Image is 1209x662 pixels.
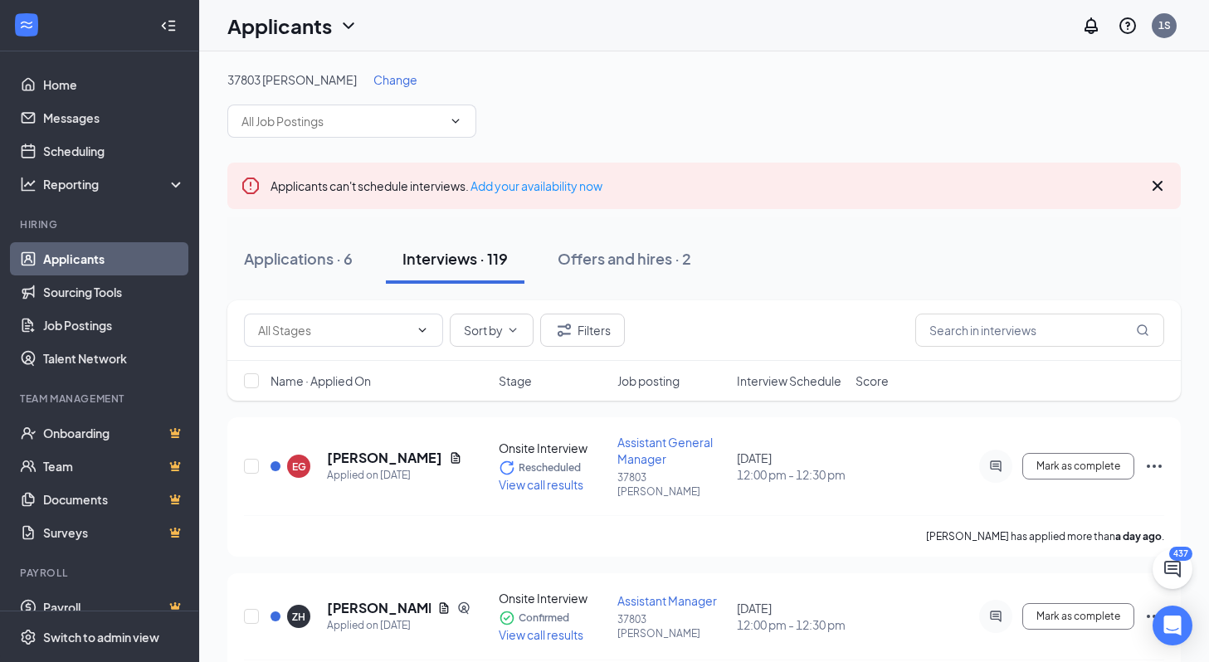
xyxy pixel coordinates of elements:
div: Applications · 6 [244,248,353,269]
svg: Ellipses [1144,456,1164,476]
div: Reporting [43,176,186,192]
svg: Error [241,176,261,196]
a: Scheduling [43,134,185,168]
div: Applied on [DATE] [327,617,470,634]
a: DocumentsCrown [43,483,185,516]
a: Home [43,68,185,101]
a: PayrollCrown [43,591,185,624]
span: 37803 [PERSON_NAME] [227,72,357,87]
span: Applicants can't schedule interviews. [271,178,602,193]
span: View call results [499,627,583,642]
svg: ChevronDown [449,114,462,128]
p: 37803 [PERSON_NAME] [617,612,726,640]
a: TeamCrown [43,450,185,483]
b: a day ago [1115,530,1162,543]
a: Applicants [43,242,185,275]
div: Onsite Interview [499,590,607,606]
span: Assistant Manager [617,593,717,608]
h1: Applicants [227,12,332,40]
span: Stage [499,372,532,389]
svg: Cross [1148,176,1168,196]
svg: Collapse [160,17,177,34]
div: 1S [1158,18,1171,32]
p: [PERSON_NAME] has applied more than . [926,529,1164,543]
svg: MagnifyingGlass [1136,324,1149,337]
input: Search in interviews [915,314,1164,347]
span: Change [373,72,417,87]
span: Mark as complete [1036,611,1120,622]
svg: Filter [554,320,574,340]
div: 437 [1169,547,1192,561]
span: Job posting [617,372,680,389]
a: Sourcing Tools [43,275,185,309]
svg: Loading [499,460,515,476]
h5: [PERSON_NAME] [327,599,431,617]
svg: ChevronDown [416,324,429,337]
div: [DATE] [737,450,846,483]
p: 37803 [PERSON_NAME] [617,470,726,499]
svg: Document [437,601,451,615]
button: Mark as complete [1022,453,1134,479]
svg: Settings [20,629,37,645]
a: Messages [43,101,185,134]
span: 12:00 pm - 12:30 pm [737,616,846,633]
a: Job Postings [43,309,185,342]
svg: Document [449,451,462,465]
span: Rescheduled [519,460,581,476]
div: Team Management [20,392,182,406]
input: All Stages [258,321,409,339]
span: Assistant General Manager [617,435,713,466]
svg: SourcingTools [457,601,470,615]
span: Mark as complete [1036,460,1120,472]
svg: ChevronDown [506,324,519,337]
svg: Ellipses [1144,606,1164,626]
button: ChatActive [1153,549,1192,589]
svg: Notifications [1081,16,1101,36]
span: Name · Applied On [271,372,371,389]
div: ZH [292,610,305,624]
a: Add your availability now [470,178,602,193]
button: Sort byChevronDown [450,314,534,347]
svg: ActiveChat [986,610,1006,623]
span: Confirmed [519,610,569,626]
svg: Analysis [20,176,37,192]
h5: [PERSON_NAME] [327,449,442,467]
svg: ChatActive [1163,559,1182,579]
svg: ActiveChat [986,460,1006,473]
div: Applied on [DATE] [327,467,462,484]
svg: WorkstreamLogo [18,17,35,33]
svg: QuestionInfo [1118,16,1138,36]
svg: CheckmarkCircle [499,610,515,626]
a: OnboardingCrown [43,416,185,450]
div: [DATE] [737,600,846,633]
span: 12:00 pm - 12:30 pm [737,466,846,483]
a: Talent Network [43,342,185,375]
div: Switch to admin view [43,629,159,645]
svg: ChevronDown [339,16,358,36]
div: Payroll [20,566,182,580]
span: Sort by [464,324,503,336]
div: EG [292,460,306,474]
a: SurveysCrown [43,516,185,549]
input: All Job Postings [241,112,442,130]
div: Onsite Interview [499,440,607,456]
button: Mark as complete [1022,603,1134,630]
div: Hiring [20,217,182,231]
div: Offers and hires · 2 [558,248,691,269]
span: Interview Schedule [737,372,841,389]
div: Open Intercom Messenger [1153,606,1192,645]
span: Score [856,372,889,389]
button: Filter Filters [540,314,625,347]
div: Interviews · 119 [402,248,508,269]
span: View call results [499,477,583,492]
